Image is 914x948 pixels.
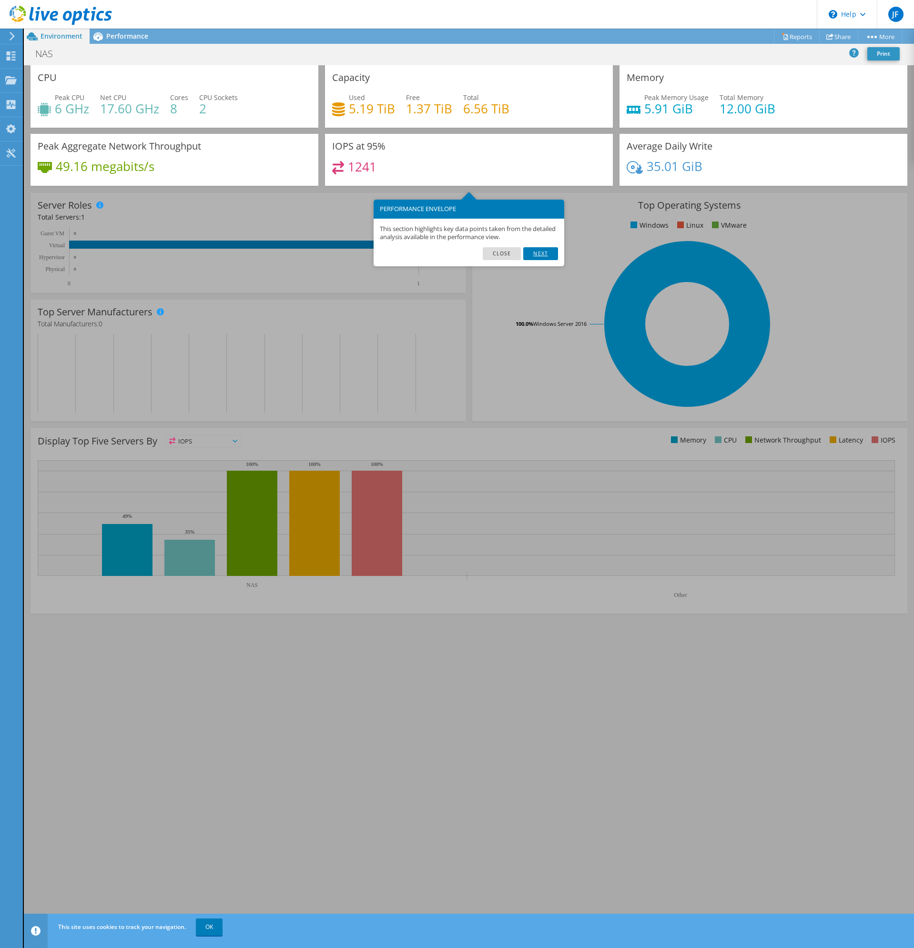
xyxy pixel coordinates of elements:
h1: NAS [31,49,68,59]
a: OK [196,918,223,936]
span: JF [888,7,904,22]
a: More [858,29,902,44]
span: This site uses cookies to track your navigation. [58,923,186,931]
a: Reports [774,29,820,44]
a: Next [523,247,558,260]
span: Environment [41,31,82,40]
a: Share [819,29,858,44]
a: Close [483,247,521,260]
span: Performance [106,31,148,40]
svg: \n [829,10,837,19]
a: Print [867,47,900,61]
span: IOPS [166,435,241,447]
p: This section highlights key data points taken from the detailed analysis available in the perform... [380,225,558,241]
h3: PERFORMANCE ENVELOPE [380,206,558,212]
